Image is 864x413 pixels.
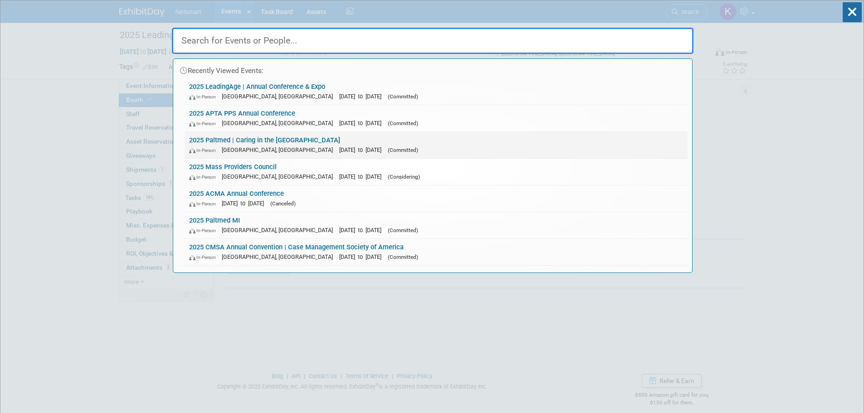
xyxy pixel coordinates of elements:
[388,147,418,153] span: (Committed)
[189,201,220,207] span: In-Person
[189,254,220,260] span: In-Person
[189,147,220,153] span: In-Person
[189,94,220,100] span: In-Person
[339,93,386,100] span: [DATE] to [DATE]
[222,120,337,126] span: [GEOGRAPHIC_DATA], [GEOGRAPHIC_DATA]
[222,200,268,207] span: [DATE] to [DATE]
[339,253,386,260] span: [DATE] to [DATE]
[388,93,418,100] span: (Committed)
[185,212,688,238] a: 2025 Paltmed MI In-Person [GEOGRAPHIC_DATA], [GEOGRAPHIC_DATA] [DATE] to [DATE] (Committed)
[222,93,337,100] span: [GEOGRAPHIC_DATA], [GEOGRAPHIC_DATA]
[222,253,337,260] span: [GEOGRAPHIC_DATA], [GEOGRAPHIC_DATA]
[388,120,418,126] span: (Committed)
[178,59,688,78] div: Recently Viewed Events:
[189,174,220,180] span: In-Person
[388,227,418,233] span: (Committed)
[189,228,220,233] span: In-Person
[185,105,688,131] a: 2025 APTA PPS Annual Conference In-Person [GEOGRAPHIC_DATA], [GEOGRAPHIC_DATA] [DATE] to [DATE] (...
[339,146,386,153] span: [DATE] to [DATE]
[185,78,688,105] a: 2025 LeadingAge | Annual Conference & Expo In-Person [GEOGRAPHIC_DATA], [GEOGRAPHIC_DATA] [DATE] ...
[388,254,418,260] span: (Committed)
[388,174,420,180] span: (Considering)
[222,173,337,180] span: [GEOGRAPHIC_DATA], [GEOGRAPHIC_DATA]
[222,227,337,233] span: [GEOGRAPHIC_DATA], [GEOGRAPHIC_DATA]
[270,200,296,207] span: (Canceled)
[185,185,688,212] a: 2025 ACMA Annual Conference In-Person [DATE] to [DATE] (Canceled)
[185,239,688,265] a: 2025 CMSA Annual Convention | Case Management Society of America In-Person [GEOGRAPHIC_DATA], [GE...
[222,146,337,153] span: [GEOGRAPHIC_DATA], [GEOGRAPHIC_DATA]
[339,120,386,126] span: [DATE] to [DATE]
[185,159,688,185] a: 2025 Mass Providers Council In-Person [GEOGRAPHIC_DATA], [GEOGRAPHIC_DATA] [DATE] to [DATE] (Cons...
[172,28,693,54] input: Search for Events or People...
[185,132,688,158] a: 2025 Paltmed | Caring in the [GEOGRAPHIC_DATA] In-Person [GEOGRAPHIC_DATA], [GEOGRAPHIC_DATA] [DA...
[339,173,386,180] span: [DATE] to [DATE]
[339,227,386,233] span: [DATE] to [DATE]
[189,121,220,126] span: In-Person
